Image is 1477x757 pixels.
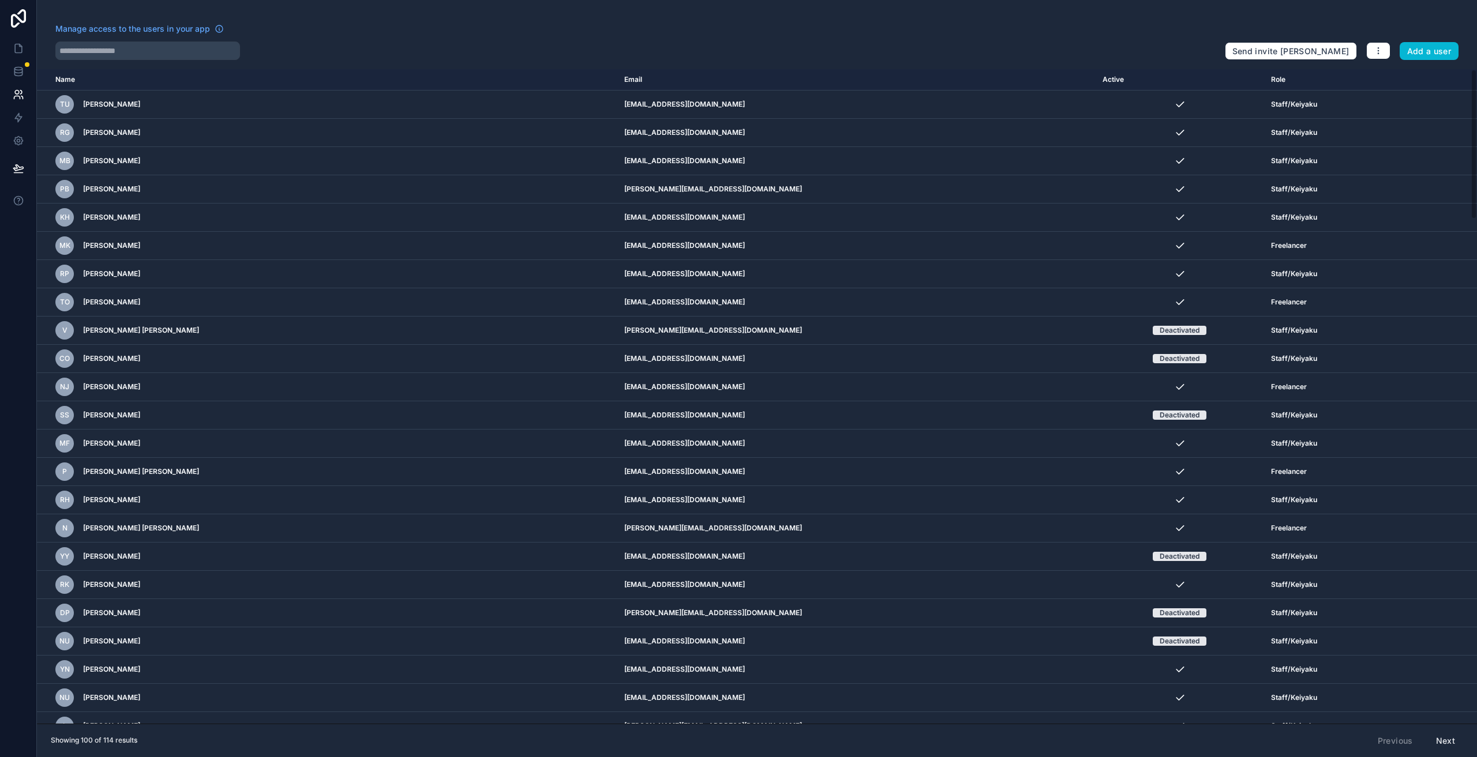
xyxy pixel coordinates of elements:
[83,721,140,730] span: [PERSON_NAME]
[617,486,1096,514] td: [EMAIL_ADDRESS][DOMAIN_NAME]
[83,326,199,335] span: [PERSON_NAME] [PERSON_NAME]
[83,410,140,420] span: [PERSON_NAME]
[617,175,1096,204] td: [PERSON_NAME][EMAIL_ADDRESS][DOMAIN_NAME]
[59,354,70,363] span: CO
[1271,721,1317,730] span: Staff/Keiyaku
[1271,693,1317,702] span: Staff/Keiyaku
[83,637,140,646] span: [PERSON_NAME]
[1160,326,1199,335] div: Deactivated
[62,467,67,476] span: P
[83,608,140,617] span: [PERSON_NAME]
[617,543,1096,571] td: [EMAIL_ADDRESS][DOMAIN_NAME]
[1271,467,1307,476] span: Freelancer
[83,693,140,702] span: [PERSON_NAME]
[1160,552,1199,561] div: Deactivated
[617,232,1096,260] td: [EMAIL_ADDRESS][DOMAIN_NAME]
[1271,354,1317,363] span: Staff/Keiyaku
[617,373,1096,401] td: [EMAIL_ADDRESS][DOMAIN_NAME]
[617,458,1096,486] td: [EMAIL_ADDRESS][DOMAIN_NAME]
[60,580,69,589] span: RK
[83,382,140,391] span: [PERSON_NAME]
[60,552,69,561] span: YY
[83,524,199,533] span: [PERSON_NAME] [PERSON_NAME]
[1271,297,1307,307] span: Freelancer
[617,401,1096,430] td: [EMAIL_ADDRESS][DOMAIN_NAME]
[617,571,1096,599] td: [EMAIL_ADDRESS][DOMAIN_NAME]
[617,260,1096,288] td: [EMAIL_ADDRESS][DOMAIN_NAME]
[51,736,137,745] span: Showing 100 of 114 results
[55,23,210,35] span: Manage access to the users in your app
[617,204,1096,232] td: [EMAIL_ADDRESS][DOMAIN_NAME]
[617,430,1096,458] td: [EMAIL_ADDRESS][DOMAIN_NAME]
[1271,495,1317,504] span: Staff/Keiyaku
[1271,439,1317,448] span: Staff/Keiyaku
[617,288,1096,317] td: [EMAIL_ADDRESS][DOMAIN_NAME]
[83,184,140,194] span: [PERSON_NAME]
[60,410,69,420] span: SS
[1160,637,1199,646] div: Deactivated
[617,627,1096,656] td: [EMAIL_ADDRESS][DOMAIN_NAME]
[83,495,140,504] span: [PERSON_NAME]
[59,637,70,646] span: NU
[1271,326,1317,335] span: Staff/Keiyaku
[83,128,140,137] span: [PERSON_NAME]
[60,269,69,278] span: RP
[617,91,1096,119] td: [EMAIL_ADDRESS][DOMAIN_NAME]
[617,69,1096,91] th: Email
[83,580,140,589] span: [PERSON_NAME]
[59,241,70,250] span: MK
[1271,382,1307,391] span: Freelancer
[1271,637,1317,646] span: Staff/Keiyaku
[1271,269,1317,278] span: Staff/Keiyaku
[59,693,70,702] span: NU
[1271,213,1317,222] span: Staff/Keiyaku
[83,354,140,363] span: [PERSON_NAME]
[1160,354,1199,363] div: Deactivated
[617,656,1096,684] td: [EMAIL_ADDRESS][DOMAIN_NAME]
[37,69,617,91] th: Name
[37,69,1477,724] div: scrollable content
[617,599,1096,627] td: [PERSON_NAME][EMAIL_ADDRESS][DOMAIN_NAME]
[83,100,140,109] span: [PERSON_NAME]
[60,382,69,391] span: NJ
[1096,69,1264,91] th: Active
[83,241,140,250] span: [PERSON_NAME]
[1271,184,1317,194] span: Staff/Keiyaku
[63,721,67,730] span: L
[55,23,224,35] a: Manage access to the users in your app
[1428,731,1463,751] button: Next
[1271,524,1307,533] span: Freelancer
[617,684,1096,712] td: [EMAIL_ADDRESS][DOMAIN_NAME]
[60,665,70,674] span: YN
[60,128,70,137] span: RG
[60,608,70,617] span: DP
[1271,241,1307,250] span: Freelancer
[62,326,68,335] span: V
[60,184,69,194] span: PB
[60,297,70,307] span: TO
[1400,42,1459,61] button: Add a user
[617,317,1096,345] td: [PERSON_NAME][EMAIL_ADDRESS][DOMAIN_NAME]
[617,345,1096,373] td: [EMAIL_ADDRESS][DOMAIN_NAME]
[83,156,140,165] span: [PERSON_NAME]
[1225,42,1357,61] button: Send invite [PERSON_NAME]
[83,439,140,448] span: [PERSON_NAME]
[62,524,68,533] span: N
[1160,410,1199,420] div: Deactivated
[617,147,1096,175] td: [EMAIL_ADDRESS][DOMAIN_NAME]
[617,514,1096,543] td: [PERSON_NAME][EMAIL_ADDRESS][DOMAIN_NAME]
[1271,128,1317,137] span: Staff/Keiyaku
[60,100,70,109] span: TU
[1271,608,1317,617] span: Staff/Keiyaku
[1271,665,1317,674] span: Staff/Keiyaku
[1271,580,1317,589] span: Staff/Keiyaku
[59,439,70,448] span: MF
[83,297,140,307] span: [PERSON_NAME]
[1271,410,1317,420] span: Staff/Keiyaku
[1271,156,1317,165] span: Staff/Keiyaku
[83,665,140,674] span: [PERSON_NAME]
[83,213,140,222] span: [PERSON_NAME]
[1271,552,1317,561] span: Staff/Keiyaku
[1160,608,1199,617] div: Deactivated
